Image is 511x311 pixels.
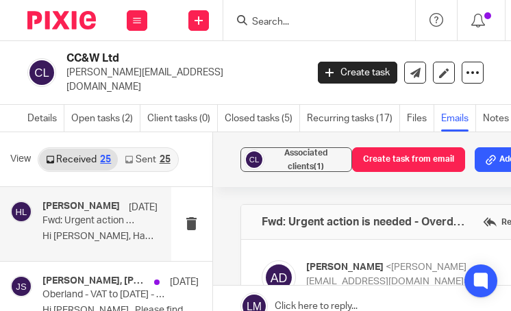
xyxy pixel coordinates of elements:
p: Hi [PERSON_NAME], Have we missed this again? We are... [42,231,158,242]
img: svg%3E [10,275,32,297]
a: Sent25 [118,149,177,171]
h4: Fwd: Urgent action is needed - Overdue contribution schedule(s) [262,215,466,229]
img: svg%3E [244,149,264,170]
span: [PERSON_NAME] [306,262,384,272]
a: Recurring tasks (17) [307,105,400,132]
a: Files [407,105,434,132]
span: Associated clients [284,149,327,171]
img: svg%3E [27,58,56,87]
a: Open tasks (2) [71,105,140,132]
h4: [PERSON_NAME] [42,201,120,212]
button: Create task from email [352,147,465,172]
p: Fwd: Urgent action is needed - Overdue contribution schedule(s) [42,215,134,227]
div: 25 [160,155,171,164]
h4: [PERSON_NAME], [PERSON_NAME], [PERSON_NAME] [42,275,147,287]
p: [PERSON_NAME][EMAIL_ADDRESS][DOMAIN_NAME] [66,66,297,94]
a: Closed tasks (5) [225,105,300,132]
span: View [10,152,31,166]
a: Details [27,105,64,132]
img: svg%3E [10,201,32,223]
span: <[PERSON_NAME][EMAIL_ADDRESS][DOMAIN_NAME]> [306,262,469,286]
button: Associated clients(1) [240,147,353,172]
input: Search [251,16,374,29]
a: Emails [441,105,476,132]
p: [DATE] [129,201,158,214]
img: Pixie [27,11,96,29]
span: (1) [314,162,324,171]
p: Oberland - VAT to [DATE] - Due [DATE] [42,289,167,301]
h2: CC&W Ltd [66,51,251,66]
div: 25 [100,155,111,164]
a: Create task [318,62,397,84]
a: Client tasks (0) [147,105,218,132]
img: svg%3E [262,260,296,295]
a: Received25 [39,149,118,171]
p: [DATE] [170,275,199,289]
